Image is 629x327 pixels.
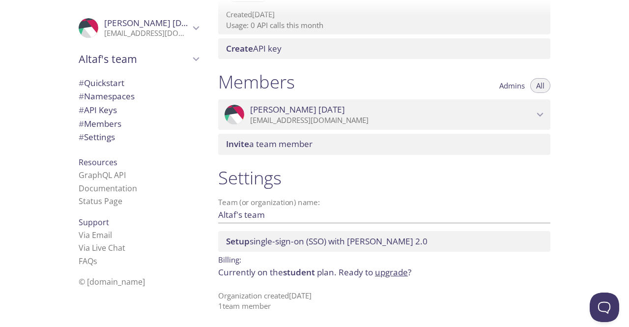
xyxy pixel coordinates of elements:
a: Via Email [79,230,112,240]
span: # [79,104,84,116]
span: Support [79,217,109,228]
div: Altaf's team [71,46,206,72]
a: upgrade [375,267,408,278]
p: [EMAIL_ADDRESS][DOMAIN_NAME] [104,29,190,38]
span: s [93,256,97,267]
div: API Keys [71,103,206,117]
span: a team member [226,138,313,149]
span: Invite [226,138,249,149]
span: Namespaces [79,90,135,102]
span: # [79,131,84,143]
a: GraphQL API [79,170,126,180]
div: Altaf Raja [218,99,550,130]
label: Team (or organization) name: [218,199,320,206]
span: Quickstart [79,77,124,89]
div: Quickstart [71,76,206,90]
div: Altaf Raja [71,12,206,44]
div: Invite a team member [218,134,550,154]
div: Namespaces [71,89,206,103]
a: Via Live Chat [79,242,125,253]
a: Status Page [79,196,122,207]
span: Members [79,118,121,129]
span: Setup [226,236,250,247]
h1: Members [218,71,295,93]
span: API Keys [79,104,117,116]
p: Billing: [218,252,550,266]
span: single-sign-on (SSO) with [PERSON_NAME] 2.0 [226,236,428,247]
span: # [79,90,84,102]
span: Altaf's team [79,52,190,66]
div: Create API Key [218,38,550,59]
p: Currently on the plan. [218,266,550,279]
span: # [79,77,84,89]
span: [PERSON_NAME] [DATE] [104,17,199,29]
a: FAQ [79,256,97,267]
div: Setup SSO [218,231,550,252]
div: Team Settings [71,130,206,144]
span: API key [226,43,282,54]
div: Members [71,117,206,131]
button: Admins [493,78,531,93]
p: Usage: 0 API calls this month [226,20,543,30]
button: All [530,78,550,93]
span: © [DOMAIN_NAME] [79,276,145,287]
p: Organization created [DATE] 1 team member [218,291,550,312]
h1: Settings [218,167,550,189]
span: Create [226,43,253,54]
a: Documentation [79,183,137,194]
span: student [283,267,315,278]
span: # [79,118,84,129]
iframe: Help Scout Beacon - Open [590,293,619,322]
span: [PERSON_NAME] [DATE] [250,104,345,115]
span: Settings [79,131,115,143]
p: [EMAIL_ADDRESS][DOMAIN_NAME] [250,116,534,125]
span: Resources [79,157,117,168]
span: Ready to ? [339,267,411,278]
